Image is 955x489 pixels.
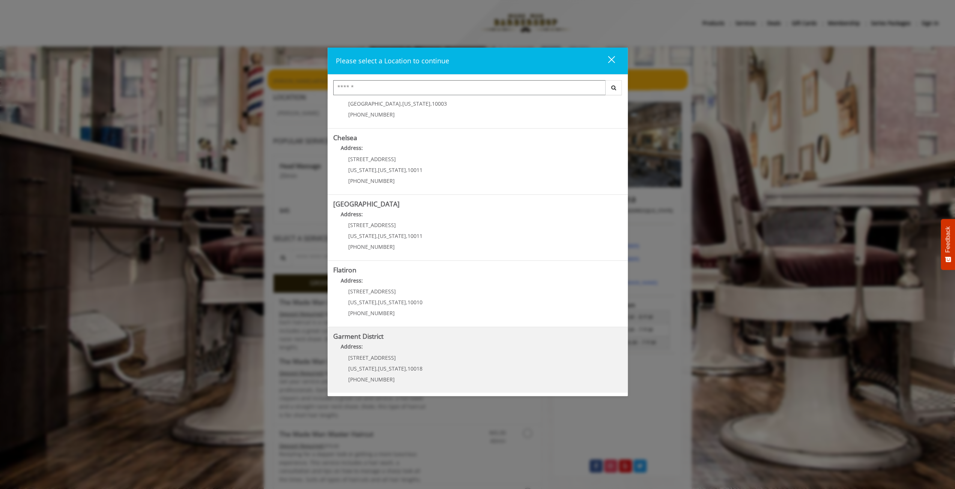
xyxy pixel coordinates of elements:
span: [STREET_ADDRESS] [348,156,396,163]
span: , [406,166,408,173]
span: , [376,299,378,306]
span: , [376,365,378,372]
span: , [430,100,432,107]
span: 10011 [408,232,423,239]
span: [US_STATE] [348,365,376,372]
span: [PHONE_NUMBER] [348,177,395,184]
b: [GEOGRAPHIC_DATA] [333,199,400,208]
span: , [376,232,378,239]
b: Garment District [333,332,384,341]
span: 10003 [432,100,447,107]
b: Address: [341,343,363,350]
b: Chelsea [333,133,357,142]
span: [STREET_ADDRESS] [348,288,396,295]
span: [PHONE_NUMBER] [348,310,395,317]
span: 10011 [408,166,423,173]
span: Feedback [944,226,951,253]
span: 10018 [408,365,423,372]
i: Search button [609,85,618,90]
span: , [406,299,408,306]
span: [US_STATE] [348,299,376,306]
div: Center Select [333,80,622,99]
span: [US_STATE] [348,166,376,173]
span: [PHONE_NUMBER] [348,376,395,383]
b: Address: [341,211,363,218]
b: Address: [341,144,363,151]
span: [GEOGRAPHIC_DATA] [348,100,401,107]
span: Please select a Location to continue [336,56,449,65]
input: Search Center [333,80,606,95]
span: 10010 [408,299,423,306]
span: [US_STATE] [378,365,406,372]
span: , [376,166,378,173]
span: [US_STATE] [378,166,406,173]
span: [STREET_ADDRESS] [348,221,396,229]
span: , [406,232,408,239]
span: [PHONE_NUMBER] [348,111,395,118]
span: [US_STATE] [348,232,376,239]
span: [US_STATE] [378,299,406,306]
span: [STREET_ADDRESS] [348,354,396,361]
span: [US_STATE] [378,232,406,239]
span: , [406,365,408,372]
b: Flatiron [333,265,356,274]
b: Address: [341,277,363,284]
button: Feedback - Show survey [941,219,955,270]
span: [PHONE_NUMBER] [348,243,395,250]
div: close dialog [599,55,614,67]
span: [US_STATE] [402,100,430,107]
span: , [401,100,402,107]
button: close dialog [594,53,620,69]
